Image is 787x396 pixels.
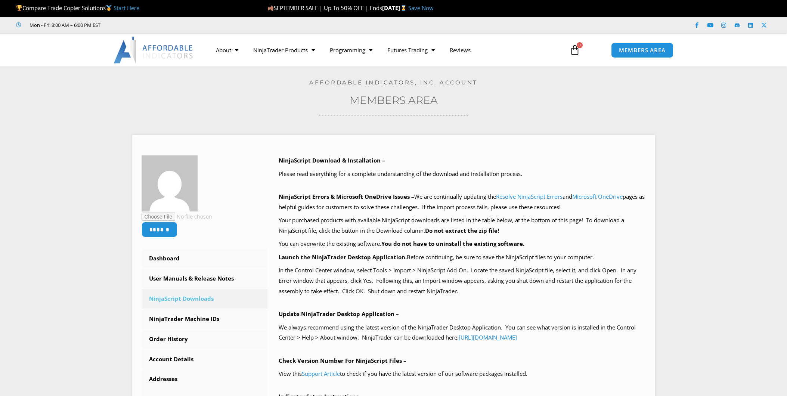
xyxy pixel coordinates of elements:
[208,41,246,59] a: About
[558,39,591,61] a: 0
[279,265,646,297] p: In the Control Center window, select Tools > Import > NinjaScript Add-On. Locate the saved NinjaS...
[111,21,223,29] iframe: Customer reviews powered by Trustpilot
[106,5,112,11] img: 🥇
[279,322,646,343] p: We always recommend using the latest version of the NinjaTrader Desktop Application. You can see ...
[279,369,646,379] p: View this to check if you have the latest version of our software packages installed.
[279,253,407,261] b: Launch the NinjaTrader Desktop Application.
[28,21,100,30] span: Mon - Fri: 8:00 AM – 6:00 PM EST
[572,193,623,200] a: Microsoft OneDrive
[142,289,268,309] a: NinjaScript Downloads
[302,370,340,377] a: Support Article
[114,4,139,12] a: Start Here
[425,227,499,234] b: Do not extract the zip file!
[246,41,322,59] a: NinjaTrader Products
[114,37,194,64] img: LogoAI | Affordable Indicators – NinjaTrader
[142,249,268,268] a: Dashboard
[459,334,517,341] a: [URL][DOMAIN_NAME]
[322,41,380,59] a: Programming
[16,5,22,11] img: 🏆
[142,155,198,211] img: 4e2fda17821acc9fb1abcf38845a449daf3e615fcd8a5b7b14aa3db817f03602
[382,4,408,12] strong: [DATE]
[442,41,478,59] a: Reviews
[279,357,406,364] b: Check Version Number For NinjaScript Files –
[408,4,434,12] a: Save Now
[142,269,268,288] a: User Manuals & Release Notes
[267,4,382,12] span: SEPTEMBER SALE | Up To 50% OFF | Ends
[611,43,673,58] a: MEMBERS AREA
[16,4,139,12] span: Compare Trade Copier Solutions
[577,42,583,48] span: 0
[279,192,646,213] p: We are continually updating the and pages as helpful guides for customers to solve these challeng...
[142,350,268,369] a: Account Details
[268,5,273,11] img: 🍂
[380,41,442,59] a: Futures Trading
[208,41,561,59] nav: Menu
[279,193,414,200] b: NinjaScript Errors & Microsoft OneDrive Issues –
[279,310,399,318] b: Update NinjaTrader Desktop Application –
[350,94,438,106] a: Members Area
[309,79,478,86] a: Affordable Indicators, Inc. Account
[142,309,268,329] a: NinjaTrader Machine IDs
[496,193,563,200] a: Resolve NinjaScript Errors
[279,169,646,179] p: Please read everything for a complete understanding of the download and installation process.
[401,5,406,11] img: ⌛
[279,252,646,263] p: Before continuing, be sure to save the NinjaScript files to your computer.
[142,330,268,349] a: Order History
[381,240,524,247] b: You do not have to uninstall the existing software.
[142,369,268,389] a: Addresses
[619,47,666,53] span: MEMBERS AREA
[279,215,646,236] p: Your purchased products with available NinjaScript downloads are listed in the table below, at th...
[279,157,385,164] b: NinjaScript Download & Installation –
[279,239,646,249] p: You can overwrite the existing software.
